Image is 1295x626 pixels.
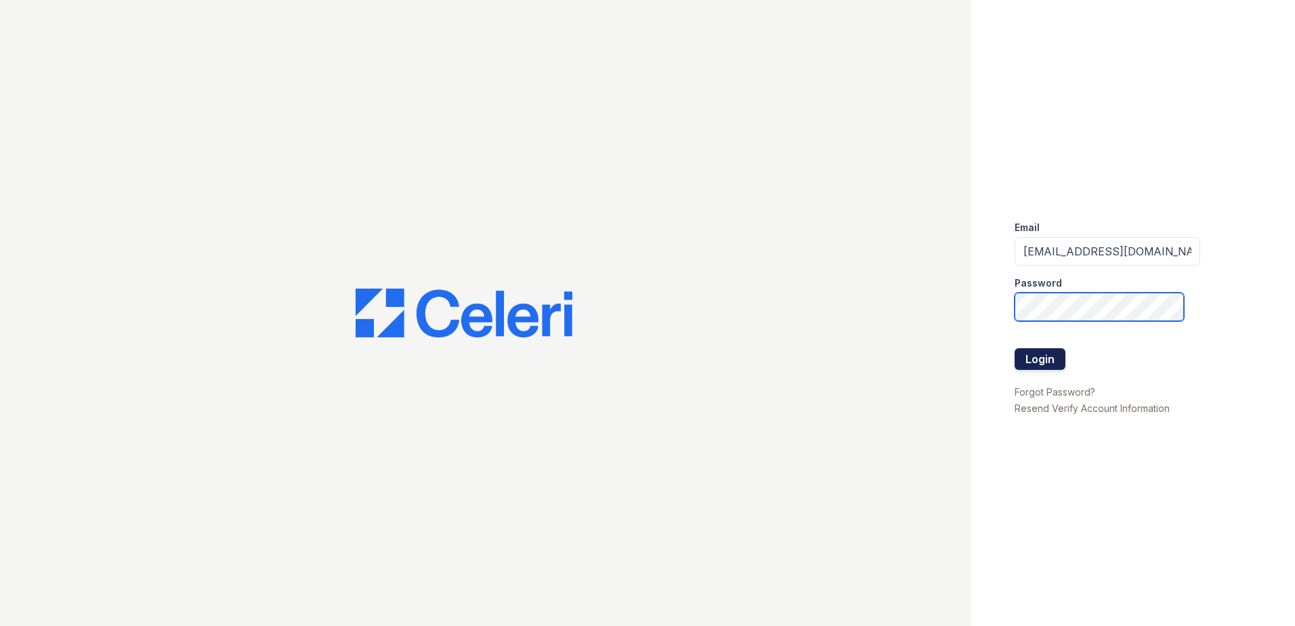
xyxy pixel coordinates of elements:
[1015,221,1040,234] label: Email
[1015,348,1065,370] button: Login
[1015,402,1170,414] a: Resend Verify Account Information
[356,289,572,337] img: CE_Logo_Blue-a8612792a0a2168367f1c8372b55b34899dd931a85d93a1a3d3e32e68fde9ad4.png
[1015,386,1095,398] a: Forgot Password?
[1015,276,1062,290] label: Password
